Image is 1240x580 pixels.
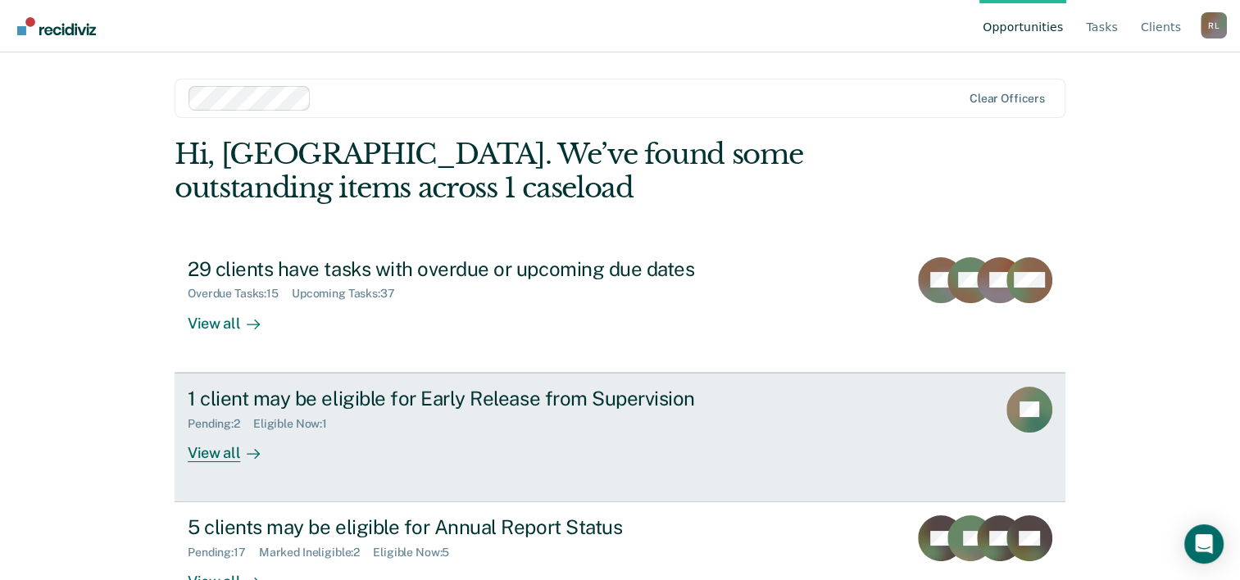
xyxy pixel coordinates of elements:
[188,287,292,301] div: Overdue Tasks : 15
[292,287,408,301] div: Upcoming Tasks : 37
[175,244,1065,373] a: 29 clients have tasks with overdue or upcoming due datesOverdue Tasks:15Upcoming Tasks:37View all
[188,515,763,539] div: 5 clients may be eligible for Annual Report Status
[175,373,1065,502] a: 1 client may be eligible for Early Release from SupervisionPending:2Eligible Now:1View all
[188,301,279,333] div: View all
[188,387,763,410] div: 1 client may be eligible for Early Release from Supervision
[970,92,1045,106] div: Clear officers
[188,546,259,560] div: Pending : 17
[1201,12,1227,39] button: Profile dropdown button
[1184,524,1224,564] div: Open Intercom Messenger
[253,417,340,431] div: Eligible Now : 1
[1201,12,1227,39] div: R L
[188,430,279,462] div: View all
[188,417,253,431] div: Pending : 2
[17,17,96,35] img: Recidiviz
[373,546,462,560] div: Eligible Now : 5
[259,546,373,560] div: Marked Ineligible : 2
[175,138,887,205] div: Hi, [GEOGRAPHIC_DATA]. We’ve found some outstanding items across 1 caseload
[188,257,763,281] div: 29 clients have tasks with overdue or upcoming due dates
